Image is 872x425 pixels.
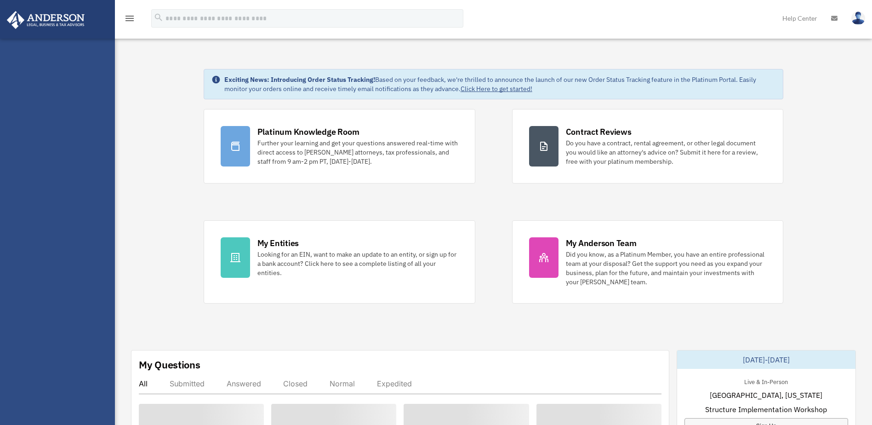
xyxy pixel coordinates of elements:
[4,11,87,29] img: Anderson Advisors Platinum Portal
[224,75,375,84] strong: Exciting News: Introducing Order Status Tracking!
[851,11,865,25] img: User Pic
[512,109,784,184] a: Contract Reviews Do you have a contract, rental agreement, or other legal document you would like...
[154,12,164,23] i: search
[566,138,767,166] div: Do you have a contract, rental agreement, or other legal document you would like an attorney's ad...
[124,13,135,24] i: menu
[705,404,827,415] span: Structure Implementation Workshop
[461,85,532,93] a: Click Here to get started!
[330,379,355,388] div: Normal
[377,379,412,388] div: Expedited
[566,250,767,287] div: Did you know, as a Platinum Member, you have an entire professional team at your disposal? Get th...
[566,237,637,249] div: My Anderson Team
[257,250,458,277] div: Looking for an EIN, want to make an update to an entity, or sign up for a bank account? Click her...
[283,379,308,388] div: Closed
[257,138,458,166] div: Further your learning and get your questions answered real-time with direct access to [PERSON_NAM...
[227,379,261,388] div: Answered
[512,220,784,304] a: My Anderson Team Did you know, as a Platinum Member, you have an entire professional team at your...
[224,75,776,93] div: Based on your feedback, we're thrilled to announce the launch of our new Order Status Tracking fe...
[204,220,475,304] a: My Entities Looking for an EIN, want to make an update to an entity, or sign up for a bank accoun...
[139,379,148,388] div: All
[257,237,299,249] div: My Entities
[257,126,359,138] div: Platinum Knowledge Room
[170,379,205,388] div: Submitted
[710,390,822,401] span: [GEOGRAPHIC_DATA], [US_STATE]
[566,126,632,138] div: Contract Reviews
[737,376,795,386] div: Live & In-Person
[204,109,475,184] a: Platinum Knowledge Room Further your learning and get your questions answered real-time with dire...
[139,358,200,372] div: My Questions
[677,350,855,369] div: [DATE]-[DATE]
[124,16,135,24] a: menu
